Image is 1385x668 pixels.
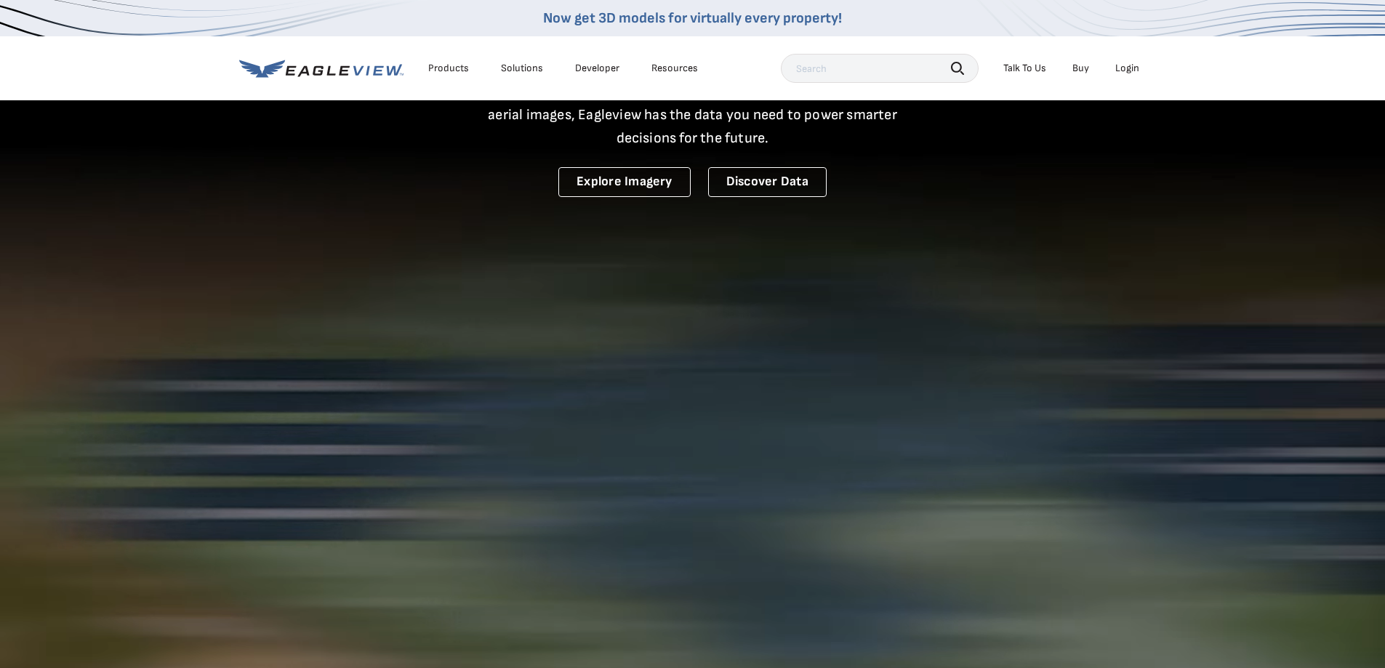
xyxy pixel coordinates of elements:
[558,167,691,197] a: Explore Imagery
[470,80,915,150] p: A new era starts here. Built on more than 3.5 billion high-resolution aerial images, Eagleview ha...
[708,167,827,197] a: Discover Data
[428,62,469,75] div: Products
[575,62,619,75] a: Developer
[651,62,698,75] div: Resources
[781,54,979,83] input: Search
[1072,62,1089,75] a: Buy
[1115,62,1139,75] div: Login
[501,62,543,75] div: Solutions
[1003,62,1046,75] div: Talk To Us
[543,9,842,27] a: Now get 3D models for virtually every property!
